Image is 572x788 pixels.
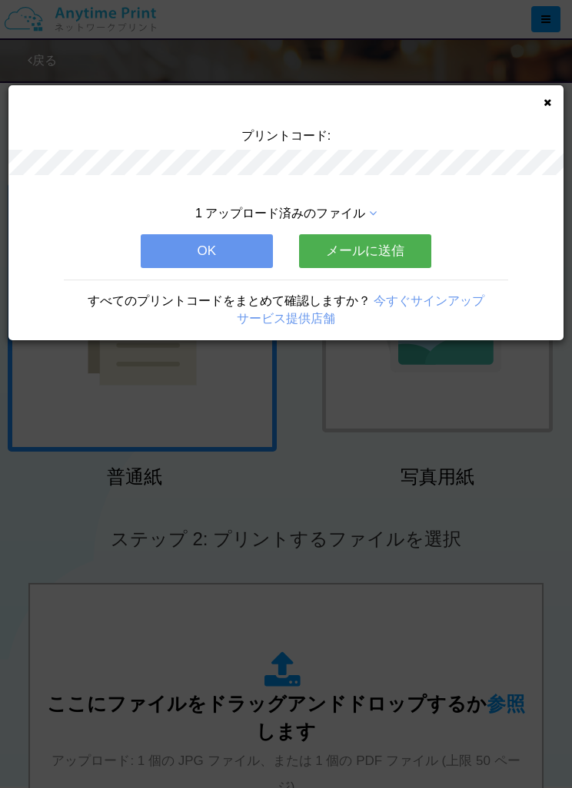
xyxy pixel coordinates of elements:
[374,294,484,307] a: 今すぐサインアップ
[241,129,331,142] span: プリントコード:
[237,312,335,325] a: サービス提供店舗
[88,294,371,307] span: すべてのプリントコードをまとめて確認しますか？
[141,234,273,268] button: OK
[299,234,431,268] button: メールに送信
[195,207,365,220] span: 1 アップロード済みのファイル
